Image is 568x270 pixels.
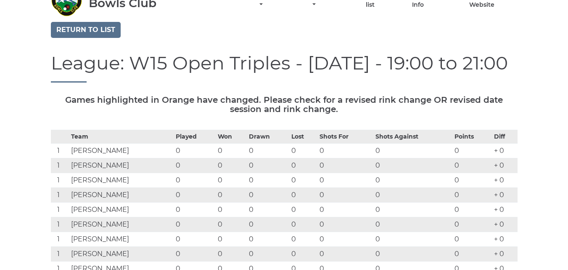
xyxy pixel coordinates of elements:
[174,130,216,144] th: Played
[317,217,373,232] td: 0
[247,188,289,203] td: 0
[216,130,247,144] th: Won
[452,130,492,144] th: Points
[216,203,247,217] td: 0
[317,173,373,188] td: 0
[317,130,373,144] th: Shots For
[492,188,518,203] td: + 0
[373,173,452,188] td: 0
[69,144,174,158] td: [PERSON_NAME]
[289,203,317,217] td: 0
[317,188,373,203] td: 0
[51,247,69,262] td: 1
[289,247,317,262] td: 0
[69,188,174,203] td: [PERSON_NAME]
[373,232,452,247] td: 0
[289,173,317,188] td: 0
[51,144,69,158] td: 1
[51,232,69,247] td: 1
[174,217,216,232] td: 0
[174,158,216,173] td: 0
[492,158,518,173] td: + 0
[373,188,452,203] td: 0
[216,217,247,232] td: 0
[452,144,492,158] td: 0
[247,203,289,217] td: 0
[247,232,289,247] td: 0
[51,53,518,83] h1: League: W15 Open Triples - [DATE] - 19:00 to 21:00
[452,232,492,247] td: 0
[69,158,174,173] td: [PERSON_NAME]
[69,130,174,144] th: Team
[317,232,373,247] td: 0
[51,217,69,232] td: 1
[51,173,69,188] td: 1
[174,247,216,262] td: 0
[452,188,492,203] td: 0
[289,232,317,247] td: 0
[373,247,452,262] td: 0
[492,173,518,188] td: + 0
[216,247,247,262] td: 0
[51,158,69,173] td: 1
[174,232,216,247] td: 0
[492,130,518,144] th: Diff
[317,203,373,217] td: 0
[51,95,518,114] h5: Games highlighted in Orange have changed. Please check for a revised rink change OR revised date ...
[216,188,247,203] td: 0
[51,188,69,203] td: 1
[492,232,518,247] td: + 0
[69,203,174,217] td: [PERSON_NAME]
[289,130,317,144] th: Lost
[492,203,518,217] td: + 0
[452,173,492,188] td: 0
[216,144,247,158] td: 0
[452,203,492,217] td: 0
[216,173,247,188] td: 0
[174,144,216,158] td: 0
[492,247,518,262] td: + 0
[317,144,373,158] td: 0
[247,130,289,144] th: Drawn
[492,217,518,232] td: + 0
[373,203,452,217] td: 0
[317,247,373,262] td: 0
[174,188,216,203] td: 0
[452,158,492,173] td: 0
[373,217,452,232] td: 0
[247,158,289,173] td: 0
[174,203,216,217] td: 0
[247,144,289,158] td: 0
[452,247,492,262] td: 0
[69,217,174,232] td: [PERSON_NAME]
[289,158,317,173] td: 0
[69,247,174,262] td: [PERSON_NAME]
[51,203,69,217] td: 1
[247,173,289,188] td: 0
[69,232,174,247] td: [PERSON_NAME]
[289,188,317,203] td: 0
[373,130,452,144] th: Shots Against
[216,158,247,173] td: 0
[289,217,317,232] td: 0
[289,144,317,158] td: 0
[174,173,216,188] td: 0
[69,173,174,188] td: [PERSON_NAME]
[492,144,518,158] td: + 0
[317,158,373,173] td: 0
[452,217,492,232] td: 0
[51,22,121,38] a: Return to list
[373,144,452,158] td: 0
[247,217,289,232] td: 0
[216,232,247,247] td: 0
[247,247,289,262] td: 0
[373,158,452,173] td: 0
